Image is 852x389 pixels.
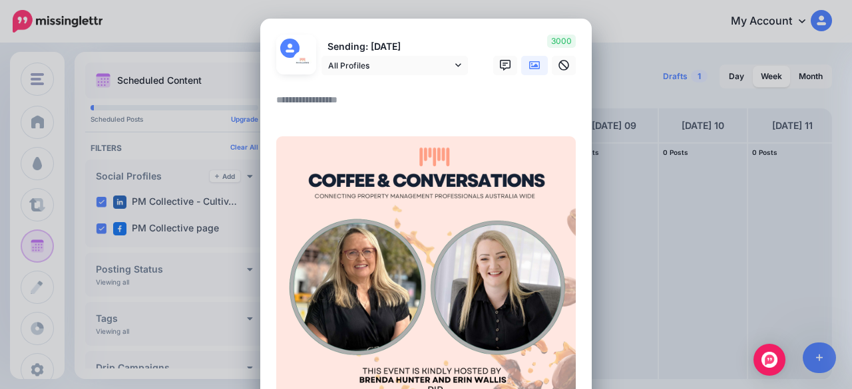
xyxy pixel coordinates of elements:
[328,59,452,72] span: All Profiles
[753,344,785,376] div: Open Intercom Messenger
[280,39,300,58] img: user_default_image.png
[547,35,576,48] span: 3000
[321,56,468,75] a: All Profiles
[321,39,468,55] p: Sending: [DATE]
[293,51,312,70] img: 154382455_251587406621165_286239351165627804_n-bsa121791.jpg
